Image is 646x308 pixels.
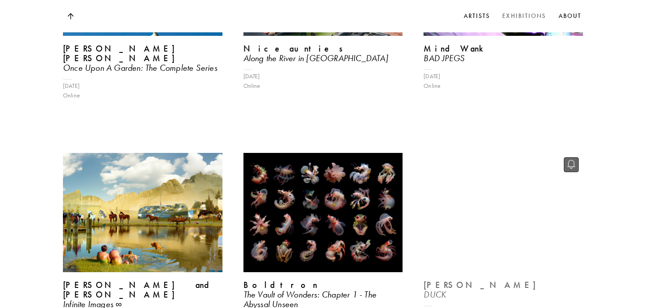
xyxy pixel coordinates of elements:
b: [PERSON_NAME] [PERSON_NAME] [63,43,190,63]
div: [DATE] [243,72,403,81]
div: [DATE] [63,81,222,91]
b: [PERSON_NAME] [424,280,551,290]
a: Exhibitions [500,10,548,23]
a: Artists [462,10,492,23]
b: Mind Wank [424,43,488,54]
b: Niceaunties [243,43,349,54]
b: [PERSON_NAME] and [PERSON_NAME] [63,280,214,300]
img: Exhibition Image [63,153,222,272]
div: Online [63,91,222,100]
i: DUCK [424,289,446,300]
b: Boldtron [243,280,318,290]
i: BAD JPEGS [424,53,465,63]
img: Top [67,13,73,20]
div: Online [243,81,403,91]
img: Exhibition Image [243,153,403,273]
i: Once Upon A Garden: The Complete Series [63,62,217,73]
i: Along the River in [GEOGRAPHIC_DATA] [243,53,388,63]
div: [DATE] [424,72,583,81]
div: Online [424,81,583,91]
a: About [557,10,583,23]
